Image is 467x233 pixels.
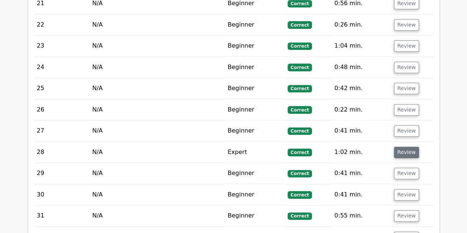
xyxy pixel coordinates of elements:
[332,14,391,35] td: 0:26 min.
[225,142,285,163] td: Expert
[34,163,89,184] td: 29
[332,184,391,205] td: 0:41 min.
[34,14,89,35] td: 22
[34,184,89,205] td: 30
[288,170,312,177] span: Correct
[89,184,225,205] td: N/A
[394,147,419,158] button: Review
[332,205,391,226] td: 0:55 min.
[34,142,89,163] td: 28
[89,205,225,226] td: N/A
[34,35,89,56] td: 23
[288,106,312,113] span: Correct
[332,78,391,99] td: 0:42 min.
[394,125,419,137] button: Review
[89,142,225,163] td: N/A
[225,57,285,78] td: Beginner
[288,64,312,71] span: Correct
[225,14,285,35] td: Beginner
[225,163,285,184] td: Beginner
[332,57,391,78] td: 0:48 min.
[288,212,312,220] span: Correct
[332,142,391,163] td: 1:02 min.
[394,40,419,52] button: Review
[89,78,225,99] td: N/A
[34,99,89,120] td: 26
[332,99,391,120] td: 0:22 min.
[89,120,225,141] td: N/A
[225,78,285,99] td: Beginner
[394,168,419,179] button: Review
[394,189,419,201] button: Review
[225,184,285,205] td: Beginner
[332,35,391,56] td: 1:04 min.
[332,120,391,141] td: 0:41 min.
[89,14,225,35] td: N/A
[89,35,225,56] td: N/A
[288,85,312,92] span: Correct
[394,104,419,116] button: Review
[34,120,89,141] td: 27
[288,21,312,28] span: Correct
[394,19,419,31] button: Review
[332,163,391,184] td: 0:41 min.
[394,210,419,222] button: Review
[288,42,312,50] span: Correct
[34,57,89,78] td: 24
[288,127,312,135] span: Correct
[288,191,312,198] span: Correct
[89,57,225,78] td: N/A
[34,78,89,99] td: 25
[225,120,285,141] td: Beginner
[34,205,89,226] td: 31
[89,99,225,120] td: N/A
[225,35,285,56] td: Beginner
[225,99,285,120] td: Beginner
[89,163,225,184] td: N/A
[225,205,285,226] td: Beginner
[394,83,419,94] button: Review
[394,62,419,73] button: Review
[288,148,312,156] span: Correct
